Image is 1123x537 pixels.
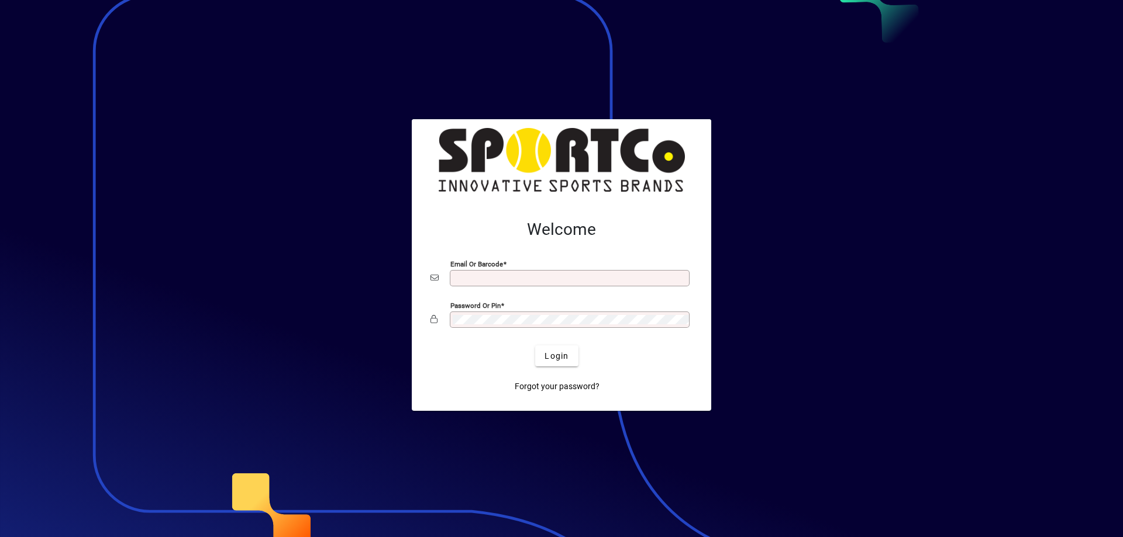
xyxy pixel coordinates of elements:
[535,345,578,366] button: Login
[450,260,503,268] mat-label: Email or Barcode
[450,302,501,310] mat-label: Password or Pin
[430,220,693,240] h2: Welcome
[510,376,604,397] a: Forgot your password?
[515,380,600,393] span: Forgot your password?
[545,350,569,362] span: Login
